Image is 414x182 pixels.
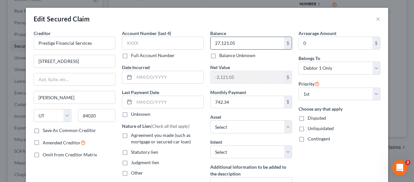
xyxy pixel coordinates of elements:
[151,123,190,129] span: (Check all that apply)
[34,30,51,36] span: Creditor
[34,55,115,67] input: Enter address...
[211,71,284,83] input: 0.00
[299,105,380,112] label: Choose any that apply
[210,139,222,145] label: Intent
[211,96,284,108] input: 0.00
[131,52,175,59] label: Full Account Number
[122,37,204,50] input: XXXX
[131,170,143,176] span: Other
[210,30,226,37] label: Balance
[284,71,292,83] div: $
[122,64,150,71] label: Date Incurred
[43,127,96,134] label: Save As Common Creditor
[78,109,116,122] input: Enter zip...
[211,37,284,49] input: 0.00
[134,71,203,83] input: MM/DD/YYYY
[131,111,150,117] label: Unknown
[122,123,190,129] label: Nature of Lien
[34,14,90,23] div: Edit Secured Claim
[122,30,171,37] label: Account Number (last 4)
[34,73,115,86] input: Apt, Suite, etc...
[405,160,410,165] span: 2
[284,96,292,108] div: $
[34,91,115,103] input: Enter city...
[131,132,191,144] span: Agreement you made (such as mortgage or secured car loan)
[284,37,292,49] div: $
[299,37,372,49] input: 0.00
[299,80,320,88] label: Priority
[299,30,336,37] label: Arrearage Amount
[308,126,334,131] span: Unliquidated
[210,64,230,71] label: Net Value
[210,89,246,96] label: Monthly Payment
[210,114,221,120] span: Asset
[122,89,159,96] label: Last Payment Date
[372,37,380,49] div: $
[308,115,326,121] span: Disputed
[131,149,158,155] span: Statutory lien
[219,52,256,59] label: Balance Unknown
[34,37,115,50] input: Search creditor by name...
[376,15,380,23] button: ×
[134,96,203,108] input: MM/DD/YYYY
[43,152,97,157] span: Omit from Creditor Matrix
[43,140,81,145] span: Amended Creditor
[392,160,408,176] iframe: Intercom live chat
[308,136,330,141] span: Contingent
[299,55,320,61] span: Belongs To
[131,160,159,165] span: Judgment lien
[210,164,292,177] label: Additional information to be added to the description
